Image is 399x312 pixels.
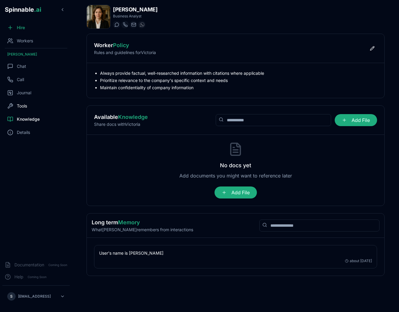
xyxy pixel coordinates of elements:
p: Add documents you might want to reference later [179,172,292,179]
span: Journal [17,90,31,96]
span: Policy [113,42,129,48]
h2: Worker [94,41,156,50]
span: Chat [17,63,26,69]
span: Hire [17,25,25,31]
span: Tools [17,103,27,109]
li: Maintain confidentiality of company information [100,85,377,91]
span: Knowledge [118,114,148,120]
p: [EMAIL_ADDRESS] [18,294,51,299]
p: Rules and guidelines for Victoria [94,50,156,56]
span: S [10,294,13,299]
p: User's name is [PERSON_NAME] [99,250,372,256]
h2: Long term [92,218,193,227]
span: Knowledge [17,116,40,122]
li: Prioritize relevance to the company's specific context and needs [100,77,377,83]
span: Coming Soon [26,274,48,280]
p: Business Analyst [113,14,157,19]
span: .ai [34,6,41,13]
button: S[EMAIL_ADDRESS] [5,290,67,302]
h2: Available [94,113,148,121]
span: Add File [215,186,257,198]
span: Coming Soon [47,262,69,268]
h3: No docs yet [220,161,251,170]
button: WhatsApp [138,21,145,28]
span: Help [14,274,23,280]
span: Call [17,77,24,83]
span: Workers [17,38,33,44]
div: [PERSON_NAME] [2,50,70,59]
span: Spinnable [5,6,41,13]
p: Share docs with Victoria [94,121,148,127]
p: What [PERSON_NAME] remembers from interactions [92,227,193,233]
button: Send email to victoria.lewis@getspinnable.ai [130,21,137,28]
h1: [PERSON_NAME] [113,5,157,14]
span: Add File [335,114,377,126]
span: Memory [118,219,140,226]
span: Documentation [14,262,44,268]
img: WhatsApp [140,22,145,27]
button: Start a chat with Victoria Lewis [113,21,120,28]
div: about [DATE] [345,259,372,263]
li: Always provide factual, well-researched information with citations where applicable [100,70,377,76]
button: Start a call with Victoria Lewis [121,21,129,28]
span: Details [17,129,30,135]
img: Victoria Lewis [87,5,110,29]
